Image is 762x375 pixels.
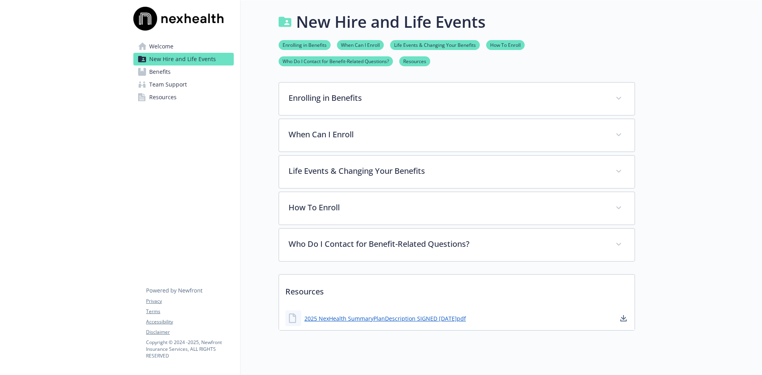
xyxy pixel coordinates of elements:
p: Enrolling in Benefits [289,92,606,104]
span: Resources [149,91,177,104]
a: 2025 NexHealth SummaryPlanDescription SIGNED [DATE]pdf [304,314,466,323]
a: Disclaimer [146,329,233,336]
a: Accessibility [146,318,233,325]
div: Who Do I Contact for Benefit-Related Questions? [279,229,635,261]
a: Welcome [133,40,234,53]
div: When Can I Enroll [279,119,635,152]
div: How To Enroll [279,192,635,225]
a: Resources [399,57,430,65]
a: New Hire and Life Events [133,53,234,65]
a: Life Events & Changing Your Benefits [390,41,480,48]
p: How To Enroll [289,202,606,213]
p: Copyright © 2024 - 2025 , Newfront Insurance Services, ALL RIGHTS RESERVED [146,339,233,359]
a: download document [619,313,628,323]
a: How To Enroll [486,41,525,48]
div: Life Events & Changing Your Benefits [279,156,635,188]
a: Team Support [133,78,234,91]
h1: New Hire and Life Events [296,10,485,34]
div: Enrolling in Benefits [279,83,635,115]
span: Benefits [149,65,171,78]
span: Welcome [149,40,173,53]
span: New Hire and Life Events [149,53,216,65]
p: Resources [279,275,635,304]
p: Life Events & Changing Your Benefits [289,165,606,177]
a: Who Do I Contact for Benefit-Related Questions? [279,57,393,65]
a: Terms [146,308,233,315]
a: Enrolling in Benefits [279,41,331,48]
a: Resources [133,91,234,104]
a: Benefits [133,65,234,78]
p: Who Do I Contact for Benefit-Related Questions? [289,238,606,250]
a: When Can I Enroll [337,41,384,48]
span: Team Support [149,78,187,91]
p: When Can I Enroll [289,129,606,140]
a: Privacy [146,298,233,305]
